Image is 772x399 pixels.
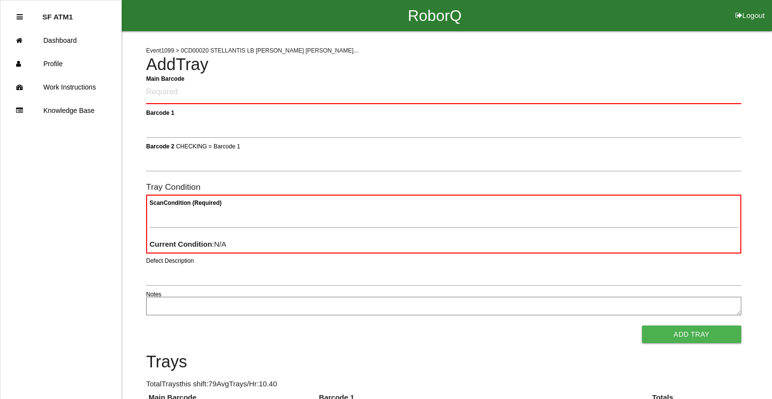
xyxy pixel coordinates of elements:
input: Required [146,81,741,104]
label: Defect Description [146,256,194,265]
div: Close [17,5,23,29]
b: Barcode 2 [146,143,174,149]
a: Profile [0,52,121,75]
span: CHECKING = Barcode 1 [176,143,240,149]
h6: Tray Condition [146,182,741,192]
b: Scan Condition (Required) [150,199,222,206]
label: Notes [146,290,161,299]
span: Event 1099 > 0CD00020 STELLANTIS LB [PERSON_NAME] [PERSON_NAME]... [146,47,358,54]
a: Dashboard [0,29,121,52]
b: Current Condition [150,240,212,248]
p: Total Trays this shift: 79 Avg Trays /Hr: 10.40 [146,379,741,390]
b: Main Barcode [146,75,185,82]
h4: Add Tray [146,55,741,74]
span: : N/A [150,240,226,248]
h4: Trays [146,353,741,371]
p: SF ATM1 [42,5,73,21]
a: Knowledge Base [0,99,121,122]
button: Add Tray [642,326,741,343]
a: Work Instructions [0,75,121,99]
b: Barcode 1 [146,109,174,116]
